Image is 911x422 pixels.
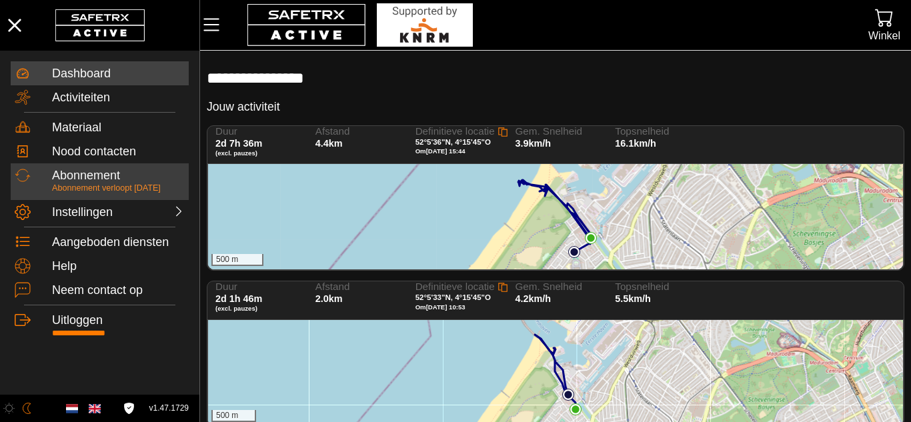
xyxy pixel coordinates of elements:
div: 500 m [211,254,263,266]
span: 4.2km/h [515,293,551,304]
span: 2d 1h 46m [215,293,262,304]
img: ModeLight.svg [3,403,15,414]
img: PathStart.svg [568,246,580,258]
span: 52°5'36"N, 4°15'45"O [415,138,491,146]
img: Subscription.svg [15,167,31,183]
span: Afstand [315,281,401,293]
img: Equipment.svg [15,119,31,135]
img: PathStart.svg [562,389,574,401]
div: Abonnement [52,169,185,183]
div: Dashboard [52,67,185,81]
span: Afstand [315,126,401,137]
div: Nood contacten [52,145,185,159]
span: 4.4km [315,138,343,149]
h5: Jouw activiteit [207,99,280,115]
button: English [83,397,106,420]
img: en.svg [89,403,101,415]
img: nl.svg [66,403,78,415]
a: Licentieovereenkomst [120,403,138,414]
span: Gem. Snelheid [515,281,600,293]
span: Abonnement verloopt [DATE] [52,183,161,193]
div: Help [52,259,185,274]
div: Instellingen [52,205,116,220]
span: Duur [215,126,301,137]
span: Topsnelheid [615,281,700,293]
span: 16.1km/h [615,138,656,149]
span: Definitieve locatie [415,281,495,292]
button: Menu [200,11,233,39]
img: ModeDark.svg [21,403,33,414]
span: Gem. Snelheid [515,126,600,137]
span: (excl. pauzes) [215,149,301,157]
button: v1.47.1729 [141,397,197,419]
div: Winkel [868,27,900,45]
button: Dutch [61,397,83,420]
img: PathEnd.svg [570,403,582,415]
span: 2.0km [315,293,343,304]
img: ContactUs.svg [15,282,31,298]
div: Uitloggen [52,313,185,328]
span: Duur [215,281,301,293]
span: Om [DATE] 15:44 [415,147,466,155]
img: Help.svg [15,258,31,274]
div: Neem contact op [52,283,185,298]
span: Om [DATE] 10:53 [415,303,466,311]
div: Aangeboden diensten [52,235,185,250]
span: (excl. pauzes) [215,305,301,313]
img: PathEnd.svg [585,232,597,244]
span: 52°5'33"N, 4°15'45"O [415,293,491,301]
span: Topsnelheid [615,126,700,137]
span: 3.9km/h [515,138,551,149]
div: 500 m [211,410,256,422]
span: v1.47.1729 [149,401,189,415]
div: Activiteiten [52,91,185,105]
div: Materiaal [52,121,185,135]
span: 5.5km/h [615,293,651,304]
img: Activities.svg [15,89,31,105]
img: RescueLogo.svg [377,3,473,47]
span: 2d 7h 36m [215,138,262,149]
span: Definitieve locatie [415,125,495,137]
